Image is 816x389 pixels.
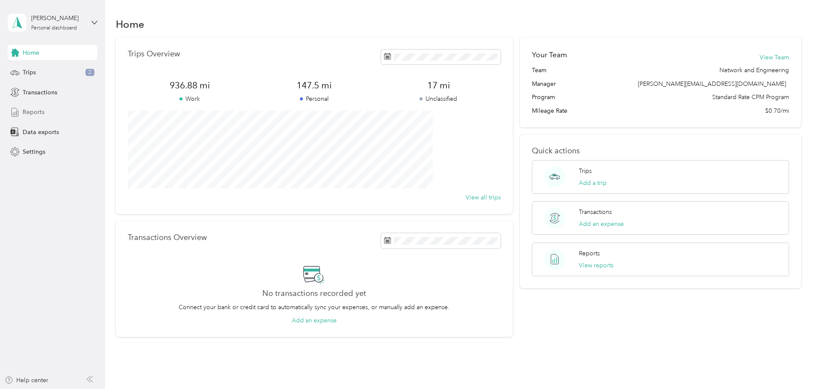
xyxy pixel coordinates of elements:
p: Trips [579,167,592,175]
p: Reports [579,249,600,258]
span: Manager [532,79,556,88]
span: Trips [23,68,36,77]
p: Transactions Overview [128,233,207,242]
span: Reports [23,108,44,117]
button: Add a trip [579,178,607,187]
span: Transactions [23,88,57,97]
span: Program [532,93,555,102]
span: Settings [23,147,45,156]
div: [PERSON_NAME] [31,14,85,23]
button: Add an expense [292,316,337,325]
p: Connect your bank or credit card to automatically sync your expenses, or manually add an expense. [179,303,449,312]
p: Personal [252,94,376,103]
button: View Team [760,53,789,62]
span: $0.70/mi [765,106,789,115]
button: Help center [5,376,48,385]
span: Standard Rate CPM Program [712,93,789,102]
span: Network and Engineering [719,66,789,75]
span: 936.88 mi [128,79,252,91]
iframe: Everlance-gr Chat Button Frame [768,341,816,389]
p: Trips Overview [128,50,180,58]
p: Work [128,94,252,103]
span: [PERSON_NAME][EMAIL_ADDRESS][DOMAIN_NAME] [638,80,786,88]
span: Data exports [23,128,59,137]
button: View all trips [466,193,501,202]
span: 17 mi [376,79,501,91]
button: Add an expense [579,219,624,228]
span: 2 [85,69,94,76]
p: Unclassified [376,94,501,103]
p: Quick actions [532,146,789,155]
h2: No transactions recorded yet [262,289,366,298]
h1: Home [116,20,144,29]
p: Transactions [579,208,612,216]
h2: Your Team [532,50,567,60]
button: View reports [579,261,613,270]
span: Team [532,66,546,75]
span: Mileage Rate [532,106,567,115]
span: Home [23,48,39,57]
div: Personal dashboard [31,26,77,31]
span: 147.5 mi [252,79,376,91]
